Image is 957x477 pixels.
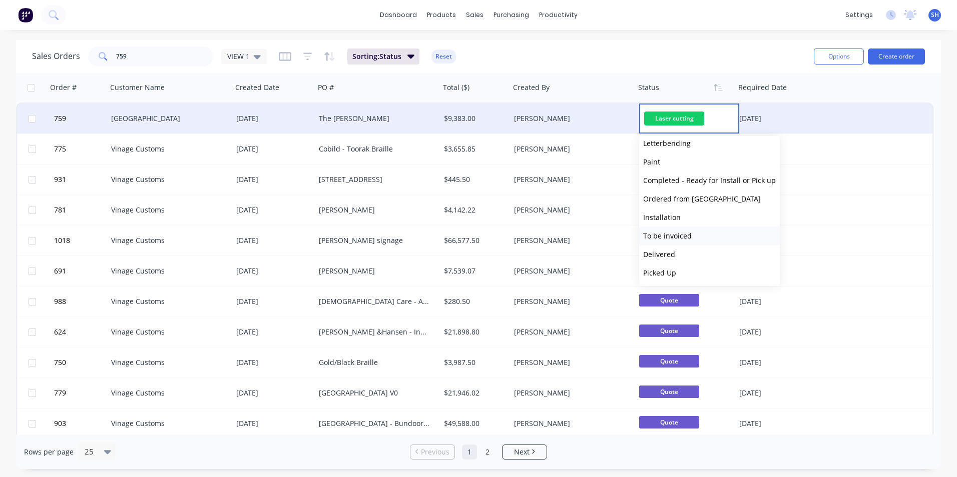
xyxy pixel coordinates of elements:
div: [STREET_ADDRESS] [319,174,430,184]
button: 624 [51,317,111,347]
div: Gold/Black Braille [319,357,430,367]
span: Installation [643,212,681,222]
div: $49,588.00 [444,418,503,428]
span: Quote [639,416,699,428]
div: [GEOGRAPHIC_DATA] - Bundoora External signs [319,418,430,428]
div: Order # [50,82,77,92]
span: Sorting: Status [352,51,401,61]
div: $7,539.07 [444,266,503,276]
div: [PERSON_NAME] [514,266,625,276]
span: 903 [54,418,66,428]
button: To be invoiced [639,226,780,245]
button: Sorting:Status [347,48,419,64]
button: 931 [51,164,111,194]
span: Quote [639,385,699,398]
div: [DATE] [236,327,311,337]
span: 931 [54,174,66,184]
span: Picked Up [643,268,676,277]
div: $445.50 [444,174,503,184]
div: $21,898.80 [444,327,503,337]
span: 1018 [54,235,70,245]
div: [PERSON_NAME] [514,144,625,154]
div: Created By [513,82,550,92]
button: 750 [51,347,111,377]
a: Next page [503,447,547,457]
div: [DATE] [739,327,819,337]
div: Vinage Customs [111,174,222,184]
img: Factory [18,7,33,22]
ul: Pagination [406,444,551,459]
div: [PERSON_NAME] [514,296,625,306]
div: $3,655.85 [444,144,503,154]
div: [DATE] [739,113,819,123]
button: Delivered [639,245,780,263]
span: Rows per page [24,447,74,457]
div: Vinage Customs [111,327,222,337]
div: Required Date [738,82,787,92]
button: 1018 [51,225,111,255]
a: Previous page [410,447,454,457]
div: [DATE] [739,357,819,367]
button: 779 [51,378,111,408]
span: Previous [421,447,449,457]
button: Ordered from [GEOGRAPHIC_DATA] [639,189,780,208]
button: Options [814,48,864,64]
div: Vinage Customs [111,235,222,245]
div: [DATE] [236,296,311,306]
button: Reset [431,49,456,63]
div: [DATE] [236,388,311,398]
div: [DATE] [739,388,819,398]
div: [PERSON_NAME] &Hansen - Individual Letter Style Building sign [319,327,430,337]
span: Next [514,447,530,457]
div: PO # [318,82,334,92]
span: 779 [54,388,66,398]
span: Quote [639,324,699,337]
div: [PERSON_NAME] [319,205,430,215]
span: Ordered from [GEOGRAPHIC_DATA] [643,194,761,203]
div: Vinage Customs [111,418,222,428]
div: products [422,7,461,22]
div: settings [840,7,878,22]
div: [PERSON_NAME] [514,235,625,245]
div: [PERSON_NAME] [514,205,625,215]
span: SH [931,10,939,19]
button: Paint [639,152,780,171]
div: [DATE] [236,205,311,215]
div: [DATE] [236,113,311,123]
div: The [PERSON_NAME] [319,113,430,123]
button: 775 [51,134,111,164]
div: $21,946.02 [444,388,503,398]
div: [DATE] [236,418,311,428]
button: 781 [51,195,111,225]
span: 624 [54,327,66,337]
div: Vinage Customs [111,266,222,276]
a: Page 1 is your current page [462,444,477,459]
div: Vinage Customs [111,296,222,306]
button: 759 [51,103,111,133]
span: VIEW 1 [227,51,250,61]
span: 988 [54,296,66,306]
div: [PERSON_NAME] [514,113,625,123]
span: Laser cutting [644,111,704,125]
button: Installation [639,208,780,226]
div: [PERSON_NAME] [514,418,625,428]
div: Cobild - Toorak Braille [319,144,430,154]
div: [PERSON_NAME] [319,266,430,276]
div: Vinage Customs [111,205,222,215]
a: Page 2 [480,444,495,459]
div: Customer Name [110,82,165,92]
button: 903 [51,408,111,438]
span: To be invoiced [643,231,692,240]
span: 775 [54,144,66,154]
div: [PERSON_NAME] [514,174,625,184]
span: Quote [639,355,699,367]
div: $280.50 [444,296,503,306]
div: [GEOGRAPHIC_DATA] V0 [319,388,430,398]
button: Picked Up [639,263,780,282]
input: Search... [116,46,214,66]
div: [DATE] [739,296,819,306]
span: 781 [54,205,66,215]
div: [DATE] [236,174,311,184]
button: 988 [51,286,111,316]
span: 759 [54,113,66,123]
